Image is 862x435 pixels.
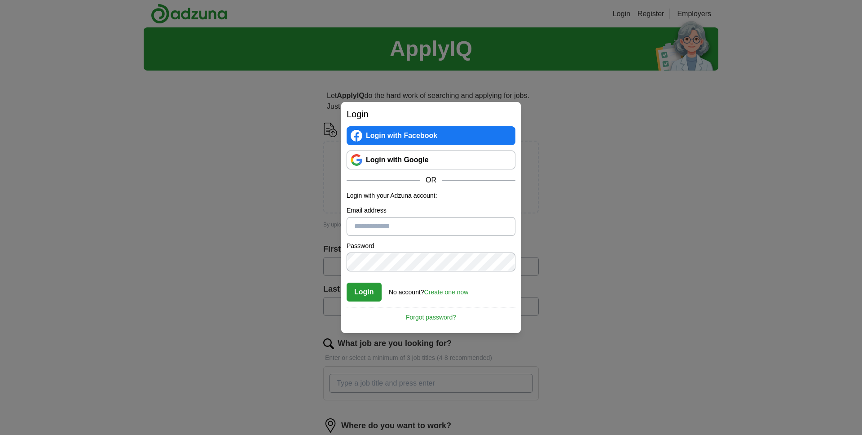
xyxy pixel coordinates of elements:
span: OR [420,175,442,186]
label: Email address [347,206,515,215]
button: Login [347,283,382,302]
a: Login with Google [347,151,515,169]
a: Forgot password? [347,307,515,322]
p: Login with your Adzuna account: [347,191,515,200]
label: Password [347,241,515,251]
a: Create one now [424,289,469,296]
div: No account? [389,282,468,297]
h2: Login [347,107,515,121]
a: Login with Facebook [347,126,515,145]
